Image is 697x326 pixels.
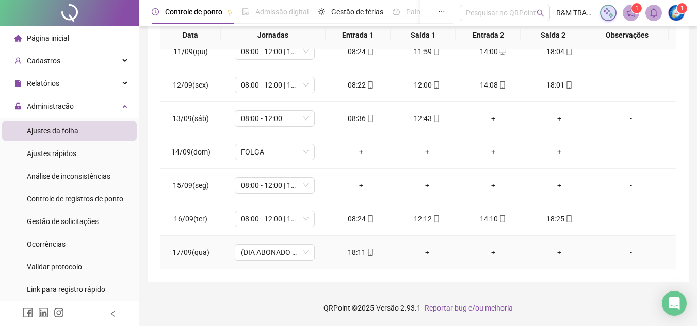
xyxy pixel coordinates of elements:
[27,34,69,42] span: Página inicial
[534,180,584,191] div: +
[172,114,209,123] span: 13/09(sáb)
[498,48,506,55] span: desktop
[534,146,584,158] div: +
[468,113,518,124] div: +
[54,307,64,318] span: instagram
[468,146,518,158] div: +
[498,215,506,222] span: mobile
[601,247,661,258] div: -
[456,21,521,49] th: Entrada 2
[241,111,309,126] span: 08:00 - 12:00
[402,113,452,124] div: 12:43
[366,249,374,256] span: mobile
[366,115,374,122] span: mobile
[173,181,209,190] span: 15/09(seg)
[255,8,309,16] span: Admissão digital
[534,113,584,124] div: +
[376,304,399,312] span: Versão
[406,8,446,16] span: Painel do DP
[366,215,374,222] span: mobile
[27,127,78,135] span: Ajustes da folha
[174,215,207,223] span: 16/09(ter)
[662,291,687,316] div: Open Intercom Messenger
[680,5,684,12] span: 1
[171,148,210,156] span: 14/09(dom)
[534,46,584,57] div: 18:04
[669,5,684,21] img: 78812
[601,79,661,91] div: -
[38,307,48,318] span: linkedin
[468,180,518,191] div: +
[626,8,636,18] span: notification
[601,113,661,124] div: -
[635,5,639,12] span: 1
[631,3,642,13] sup: 1
[402,180,452,191] div: +
[336,146,386,158] div: +
[534,247,584,258] div: +
[556,7,594,19] span: R&M TRANSPORTES
[241,44,309,59] span: 08:00 - 12:00 | 14:00 - 18:00
[27,263,82,271] span: Validar protocolo
[241,178,309,193] span: 08:00 - 12:00 | 14:00 - 18:00
[226,9,233,15] span: pushpin
[152,8,159,15] span: clock-circle
[432,48,440,55] span: mobile
[586,21,669,49] th: Observações
[14,80,22,87] span: file
[27,195,123,203] span: Controle de registros de ponto
[537,9,544,17] span: search
[534,213,584,225] div: 18:25
[468,79,518,91] div: 14:08
[534,79,584,91] div: 18:01
[601,213,661,225] div: -
[336,113,386,124] div: 08:36
[242,8,249,15] span: file-done
[241,77,309,93] span: 08:00 - 12:00 | 14:00 - 18:00
[336,79,386,91] div: 08:22
[601,146,661,158] div: -
[468,46,518,57] div: 14:00
[564,215,573,222] span: mobile
[432,81,440,89] span: mobile
[27,172,110,180] span: Análise de inconsistências
[326,21,391,49] th: Entrada 1
[564,81,573,89] span: mobile
[14,35,22,42] span: home
[221,21,326,49] th: Jornadas
[402,213,452,225] div: 12:12
[14,57,22,64] span: user-add
[318,8,325,15] span: sun
[649,8,658,18] span: bell
[366,48,374,55] span: mobile
[521,21,586,49] th: Saída 2
[27,285,105,294] span: Link para registro rápido
[14,102,22,110] span: lock
[241,245,309,260] span: (DIA ABONADO PARCIALMENTE)
[366,81,374,89] span: mobile
[23,307,33,318] span: facebook
[336,213,386,225] div: 08:24
[498,81,506,89] span: mobile
[173,81,208,89] span: 12/09(sex)
[425,304,513,312] span: Reportar bug e/ou melhoria
[27,240,66,248] span: Ocorrências
[601,46,661,57] div: -
[27,149,76,158] span: Ajustes rápidos
[331,8,383,16] span: Gestão de férias
[393,8,400,15] span: dashboard
[336,247,386,258] div: 18:11
[27,102,74,110] span: Administração
[139,290,697,326] footer: QRPoint © 2025 - 2.93.1 -
[594,29,660,41] span: Observações
[241,211,309,227] span: 08:00 - 12:00 | 14:00 - 18:00
[336,180,386,191] div: +
[603,7,614,19] img: sparkle-icon.fc2bf0ac1784a2077858766a79e2daf3.svg
[402,146,452,158] div: +
[432,215,440,222] span: mobile
[402,79,452,91] div: 12:00
[27,217,99,226] span: Gestão de solicitações
[172,248,209,256] span: 17/09(qua)
[468,247,518,258] div: +
[165,8,222,16] span: Controle de ponto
